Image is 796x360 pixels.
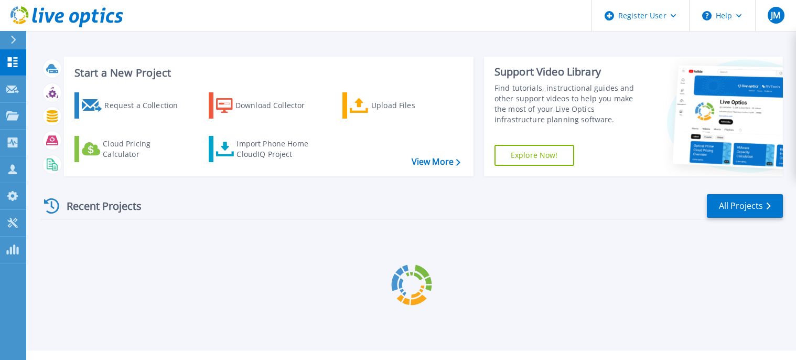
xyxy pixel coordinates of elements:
[412,157,460,167] a: View More
[103,139,187,160] div: Cloud Pricing Calculator
[104,95,188,116] div: Request a Collection
[494,83,644,125] div: Find tutorials, instructional guides and other support videos to help you make the most of your L...
[209,92,326,119] a: Download Collector
[371,95,455,116] div: Upload Files
[771,11,780,19] span: JM
[342,92,459,119] a: Upload Files
[236,139,318,160] div: Import Phone Home CloudIQ Project
[74,67,460,79] h3: Start a New Project
[74,136,191,162] a: Cloud Pricing Calculator
[235,95,319,116] div: Download Collector
[40,193,156,219] div: Recent Projects
[494,145,574,166] a: Explore Now!
[494,65,644,79] div: Support Video Library
[74,92,191,119] a: Request a Collection
[707,194,783,218] a: All Projects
